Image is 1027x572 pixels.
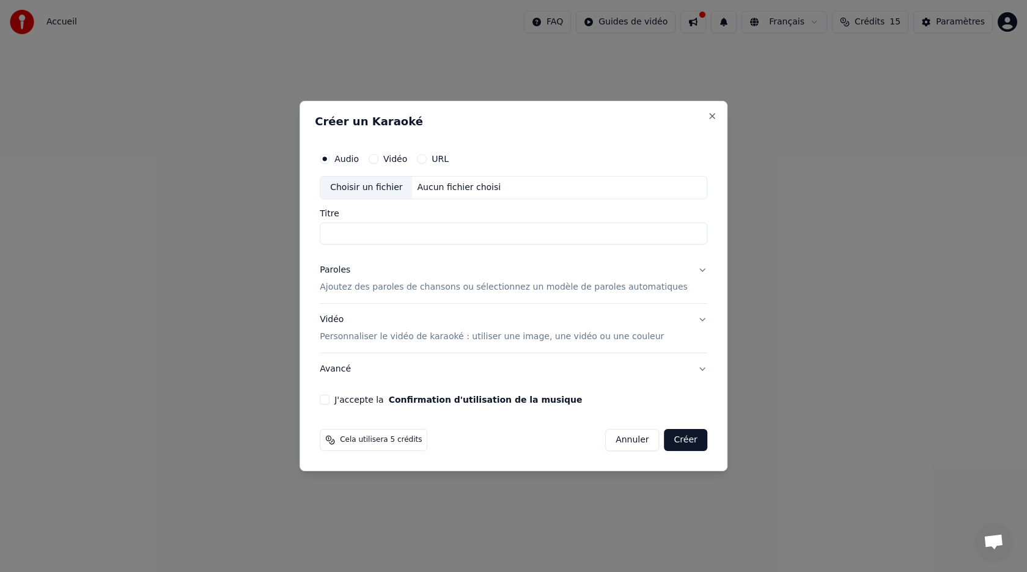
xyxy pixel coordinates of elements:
button: Créer [664,429,707,451]
label: Titre [320,209,707,218]
button: ParolesAjoutez des paroles de chansons ou sélectionnez un modèle de paroles automatiques [320,254,707,303]
label: J'accepte la [334,395,582,404]
p: Personnaliser le vidéo de karaoké : utiliser une image, une vidéo ou une couleur [320,331,664,343]
label: URL [432,155,449,163]
button: Annuler [605,429,659,451]
div: Choisir un fichier [320,177,412,199]
button: J'accepte la [389,395,583,404]
p: Ajoutez des paroles de chansons ou sélectionnez un modèle de paroles automatiques [320,281,688,293]
div: Vidéo [320,313,664,343]
div: Paroles [320,264,350,276]
h2: Créer un Karaoké [315,116,712,127]
div: Aucun fichier choisi [413,182,506,194]
label: Audio [334,155,359,163]
button: Avancé [320,353,707,385]
label: Vidéo [383,155,407,163]
span: Cela utilisera 5 crédits [340,435,422,445]
button: VidéoPersonnaliser le vidéo de karaoké : utiliser une image, une vidéo ou une couleur [320,304,707,353]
